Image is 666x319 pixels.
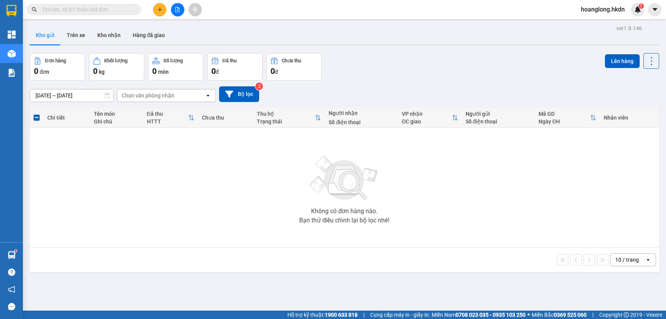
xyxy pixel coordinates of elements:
span: 0 [152,66,156,76]
span: notification [8,286,15,293]
span: món [158,69,169,75]
button: Khối lượng0kg [89,53,144,81]
div: 10 / trang [615,256,639,264]
span: plus [157,7,163,12]
span: copyright [624,312,629,317]
input: Select a date range. [30,89,113,102]
div: HTTT [147,118,188,125]
span: 0 [34,66,38,76]
span: caret-down [651,6,658,13]
button: caret-down [648,3,661,16]
span: Hỗ trợ kỹ thuật: [287,311,358,319]
img: warehouse-icon [8,251,16,259]
div: Đã thu [223,58,237,63]
button: Đơn hàng0đơn [30,53,85,81]
input: Tìm tên, số ĐT hoặc mã đơn [42,5,132,14]
th: Toggle SortBy [535,108,600,128]
div: Chọn văn phòng nhận [122,92,174,99]
div: Đã thu [147,111,188,117]
span: Miền Nam [432,311,526,319]
span: 0 [93,66,97,76]
button: Trên xe [61,26,91,44]
button: Kho nhận [91,26,127,44]
div: Bạn thử điều chỉnh lại bộ lọc nhé! [299,217,389,223]
span: aim [192,7,198,12]
th: Toggle SortBy [398,108,461,128]
span: search [32,7,37,12]
span: ⚪️ [527,313,530,316]
div: Người gửi [466,111,531,117]
button: Lên hàng [605,54,640,68]
div: Thu hộ [257,111,315,117]
div: Chưa thu [282,58,301,63]
img: icon-new-feature [634,6,641,13]
span: đ [275,69,278,75]
sup: 1 [639,3,644,9]
img: warehouse-icon [8,50,16,58]
strong: 1900 633 818 [325,312,358,318]
span: 0 [271,66,275,76]
div: Ngày ĐH [539,118,590,125]
span: file-add [175,7,180,12]
button: Số lượng0món [148,53,203,81]
div: Tên món [94,111,139,117]
button: Đã thu0đ [207,53,263,81]
span: 1 [640,3,642,9]
div: Đơn hàng [45,58,66,63]
div: Số điện thoại [329,119,394,125]
span: Cung cấp máy in - giấy in: [370,311,430,319]
span: 0 [211,66,216,76]
img: svg+xml;base64,PHN2ZyBjbGFzcz0ibGlzdC1wbHVnX19zdmciIHhtbG5zPSJodHRwOi8vd3d3LnczLm9yZy8yMDAwL3N2Zy... [306,152,382,205]
strong: 0369 525 060 [554,312,587,318]
button: file-add [171,3,184,16]
sup: 1 [15,250,17,252]
svg: open [205,92,211,99]
div: VP nhận [402,111,452,117]
strong: 0708 023 035 - 0935 103 250 [456,312,526,318]
span: question-circle [8,269,15,276]
div: Nhân viên [604,115,655,121]
sup: 2 [255,83,263,90]
button: Hàng đã giao [127,26,171,44]
div: Số lượng [163,58,183,63]
span: đ [216,69,219,75]
span: hoanglong.hkdn [575,5,631,14]
img: logo-vxr [6,5,16,16]
div: Ghi chú [94,118,139,125]
button: aim [189,3,202,16]
div: ver 1.8.146 [616,24,642,32]
button: plus [153,3,166,16]
div: Chưa thu [202,115,249,121]
img: solution-icon [8,69,16,77]
th: Toggle SortBy [253,108,325,128]
span: | [592,311,593,319]
button: Chưa thu0đ [266,53,322,81]
span: message [8,303,15,310]
div: ĐC giao [402,118,452,125]
button: Kho gửi [30,26,61,44]
div: Khối lượng [104,58,127,63]
th: Toggle SortBy [143,108,198,128]
span: kg [99,69,105,75]
span: | [363,311,364,319]
div: Số điện thoại [466,118,531,125]
div: Không có đơn hàng nào. [311,208,377,214]
div: Chi tiết [47,115,86,121]
button: Bộ lọc [219,86,259,102]
img: dashboard-icon [8,31,16,39]
span: Miền Bắc [532,311,587,319]
div: Trạng thái [257,118,315,125]
svg: open [645,257,651,263]
div: Người nhận [329,110,394,116]
div: Mã GD [539,111,590,117]
span: đơn [40,69,49,75]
